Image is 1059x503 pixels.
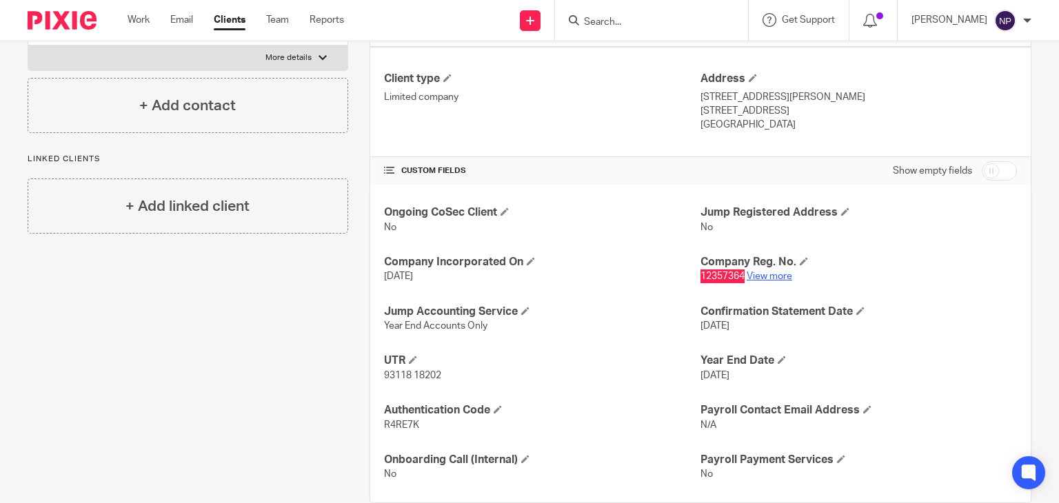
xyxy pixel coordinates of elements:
h4: Address [700,72,1017,86]
span: [DATE] [700,371,729,380]
h4: Onboarding Call (Internal) [384,453,700,467]
p: Linked clients [28,154,348,165]
img: svg%3E [994,10,1016,32]
label: Show empty fields [893,164,972,178]
a: Email [170,13,193,27]
input: Search [583,17,707,29]
h4: UTR [384,353,700,368]
span: No [384,223,396,232]
span: 93118 18202 [384,371,441,380]
span: Year End Accounts Only [384,321,487,331]
p: [PERSON_NAME] [911,13,987,27]
a: View more [747,271,792,281]
a: Clients [214,13,245,27]
p: [STREET_ADDRESS] [700,104,1017,118]
img: Pixie [28,11,97,30]
span: No [700,223,713,232]
h4: Jump Accounting Service [384,305,700,319]
h4: + Add contact [139,95,236,116]
p: [GEOGRAPHIC_DATA] [700,118,1017,132]
span: [DATE] [700,321,729,331]
h4: Year End Date [700,353,1017,368]
span: [DATE] [384,271,413,281]
a: Reports [310,13,344,27]
h4: Authentication Code [384,403,700,418]
h4: Ongoing CoSec Client [384,205,700,220]
span: N/A [700,420,716,430]
p: More details [265,52,312,63]
h4: Client type [384,72,700,86]
h4: Jump Registered Address [700,205,1017,220]
h4: Company Incorporated On [384,255,700,269]
p: Limited company [384,90,700,104]
h4: Company Reg. No. [700,255,1017,269]
span: 12357364 [700,271,745,281]
span: Get Support [782,15,835,25]
span: R4RE7K [384,420,419,430]
h4: Confirmation Statement Date [700,305,1017,319]
a: Work [128,13,150,27]
h4: CUSTOM FIELDS [384,165,700,176]
h4: Payroll Payment Services [700,453,1017,467]
span: No [384,469,396,479]
span: No [700,469,713,479]
p: [STREET_ADDRESS][PERSON_NAME] [700,90,1017,104]
a: Team [266,13,289,27]
h4: Payroll Contact Email Address [700,403,1017,418]
h4: + Add linked client [125,196,250,217]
